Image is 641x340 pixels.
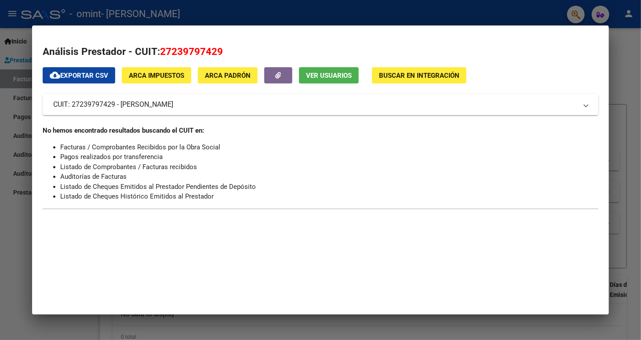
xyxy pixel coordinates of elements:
[43,94,598,115] mat-expansion-panel-header: CUIT: 27239797429 - [PERSON_NAME]
[129,72,184,80] span: ARCA Impuestos
[122,67,191,83] button: ARCA Impuestos
[53,99,577,110] mat-panel-title: CUIT: 27239797429 - [PERSON_NAME]
[60,162,598,172] li: Listado de Comprobantes / Facturas recibidos
[43,44,598,59] h2: Análisis Prestador - CUIT:
[43,127,204,134] strong: No hemos encontrado resultados buscando el CUIT en:
[60,172,598,182] li: Auditorías de Facturas
[379,72,459,80] span: Buscar en Integración
[205,72,251,80] span: ARCA Padrón
[60,152,598,162] li: Pagos realizados por transferencia
[60,182,598,192] li: Listado de Cheques Emitidos al Prestador Pendientes de Depósito
[50,70,60,80] mat-icon: cloud_download
[50,72,108,80] span: Exportar CSV
[160,46,223,57] span: 27239797429
[299,67,359,83] button: Ver Usuarios
[306,72,352,80] span: Ver Usuarios
[198,67,258,83] button: ARCA Padrón
[60,192,598,202] li: Listado de Cheques Histórico Emitidos al Prestador
[43,67,115,83] button: Exportar CSV
[372,67,466,83] button: Buscar en Integración
[60,142,598,152] li: Facturas / Comprobantes Recibidos por la Obra Social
